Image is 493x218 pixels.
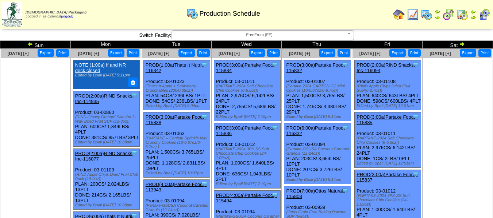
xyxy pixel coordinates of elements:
[357,104,421,108] div: Edited by Bpali [DATE] 12:01am
[286,84,350,93] div: (Partake 2024 CARTON CC Mini Cookies (10-0.67oz/6-6.7oz))
[319,49,335,57] button: Export
[357,161,421,166] div: Edited by Bpali [DATE] 12:01am
[73,148,139,209] div: Product: 03-01109 PLAN: 200CS / 2,024LBS / 13PLT DONE: 214CS / 2,165LBS / 13PLT
[271,61,278,68] img: Tooltip
[407,9,419,20] img: line_graph.gif
[200,10,260,17] span: Production Schedule
[286,125,347,136] a: PROD(6:00a)Partake Foods-116332
[141,41,211,49] td: Tue
[146,114,207,125] a: PROD(3:00a)Partake Foods-115838
[430,51,451,56] a: [DATE] [+]
[284,123,351,184] div: Product: 03-01094 PLAN: 203CS / 3,654LBS / 10PLT DONE: 207CS / 3,726LBS / 10PLT
[460,49,476,57] button: Export
[352,41,423,49] td: Fri
[70,41,141,49] td: Mon
[216,84,280,93] div: (PARTAKE-2024 Soft Chocolate Chip Cookies (6-5.5oz))
[478,49,491,57] button: Print
[56,49,69,57] button: Print
[357,194,421,207] div: (PARTAKE-2024 3PK SS Soft Chocolate Chip Cookies (24-1.09oz))
[7,51,28,56] a: [DATE] [+]
[457,9,468,20] img: calendarinout.gif
[2,2,22,27] img: zoroco-logo-small.webp
[146,84,210,93] div: (That's It Apple + Strawberry Crunchables (200/0.35oz))
[478,9,490,20] img: calendarcustomer.gif
[26,11,86,15] span: [DEMOGRAPHIC_DATA] Packaging
[423,41,493,49] td: Sat
[27,41,33,47] img: arrowleft.gif
[219,51,240,56] a: [DATE] [+]
[146,203,210,212] div: (Partake-GSUSA Coconut Caramel Granola (12-24oz))
[338,49,350,57] button: Print
[216,147,280,160] div: (PARTAKE-2024 3PK SS Soft Chocolate Chip Cookies (24-1.09oz))
[75,203,139,207] div: Edited by Bpali [DATE] 10:08pm
[393,9,405,20] img: home.gif
[108,49,124,57] button: Export
[271,191,278,199] img: Tooltip
[216,115,280,119] div: Edited by Bpali [DATE] 7:19pm
[38,49,54,57] button: Export
[357,84,421,93] div: (RIND Apple Chips Dried Fruit SUP(6-2.7oz))
[146,136,210,149] div: (PARTAKE – Confetti Sprinkle Mini Crunchy Cookies (10-0.67oz/6-6.7oz) )
[357,62,415,73] a: PROD(2:00a)RIND Snacks, Inc-116094
[459,41,465,47] img: arrowright.gif
[286,188,347,199] a: PROD(7:00a)Ottos Naturals-115808
[75,151,134,162] a: PROD(2:00a)RIND Snacks, Inc-116077
[75,115,139,124] div: (RIND-Chewy Orchard Skin-On 3-Way Dried Fruit SUP (12-3oz))
[211,41,282,49] td: Wed
[143,60,210,110] div: Product: 03-01023 PLAN: 54CS / 236LBS / 1PLT DONE: 54CS / 236LBS / 1PLT
[412,113,419,120] img: Tooltip
[286,62,347,73] a: PROD(3:00a)Partake Foods-115832
[359,51,381,56] a: [DATE] [+]
[214,60,280,121] div: Product: 03-01011 PLAN: 2,976CS / 6,142LBS / 24PLT DONE: 2,755CS / 5,686LBS / 22PLT
[0,41,71,49] td: Sun
[148,51,169,56] a: [DATE] [+]
[175,31,344,39] span: FreeFrom (FF)
[214,123,280,189] div: Product: 03-01012 PLAN: 1,000CS / 1,640LBS / 4PLT DONE: 636CS / 1,043LBS / 2PLT
[75,93,134,104] a: PROD(2:00a)RIND Snacks, Inc-114935
[286,115,350,119] div: Edited by Bpali [DATE] 5:14pm
[146,62,205,73] a: PROD(1:00a)Thats It Nutriti-116342
[75,73,137,78] div: Edited by Bpali [DATE] 5:11pm
[408,49,421,57] button: Print
[412,171,419,178] img: Tooltip
[342,61,349,68] img: Tooltip
[357,172,418,183] a: PROD(3:00a)Partake Foods-115837
[197,49,210,57] button: Print
[216,62,277,73] a: PROD(3:00a)Partake Foods-115834
[216,125,277,136] a: PROD(3:00a)Partake Foods-115836
[78,51,99,56] a: [DATE] [+]
[75,140,139,144] div: Edited by Bpali [DATE] 10:08pm
[357,114,418,125] a: PROD(3:00a)Partake Foods-115835
[286,178,350,182] div: Edited by Bpali [DATE] 5:14pm
[267,49,280,57] button: Print
[201,61,208,68] img: Tooltip
[75,62,126,73] a: NOTE (1:00a) ff and NR dock closed
[470,9,476,15] img: arrowleft.gif
[443,9,454,20] img: calendarblend.gif
[216,182,280,186] div: Edited by Bpali [DATE] 7:19pm
[26,11,86,19] span: Logged in as Colerost
[421,9,432,20] img: calendarprod.gif
[357,136,421,145] div: (PARTAKE-2024 Soft Chocolate Chip Cookies (6-5.5oz))
[412,61,419,68] img: Tooltip
[286,147,350,156] div: (Partake-GSUSA Coconut Caramel Granola (12-24oz))
[342,124,349,131] img: Tooltip
[271,124,278,131] img: Tooltip
[201,113,208,120] img: Tooltip
[146,182,207,193] a: PROD(4:00a)Partake Foods-113943
[355,112,421,168] div: Product: 03-01011 PLAN: 2,976CS / 6,142LBS / 24PLT DONE: 1CS / 2LBS / 0PLT
[289,51,310,56] a: [DATE] [+]
[143,112,210,178] div: Product: 03-01063 PLAN: 1,500CS / 3,765LBS / 25PLT DONE: 1,128CS / 2,831LBS / 19PLT
[216,193,277,203] a: PROD(4:00a)Partake Foods-115494
[127,49,139,57] button: Print
[284,60,351,121] div: Product: 03-01007 PLAN: 1,500CS / 3,765LBS / 25PLT DONE: 1,745CS / 4,380LBS / 29PLT
[131,92,138,99] img: Tooltip
[75,173,139,181] div: (RIND Apple Chips Dried Fruit Club Pack (18-9oz))
[435,9,440,15] img: arrowleft.gif
[342,187,349,194] img: Tooltip
[178,49,195,57] button: Export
